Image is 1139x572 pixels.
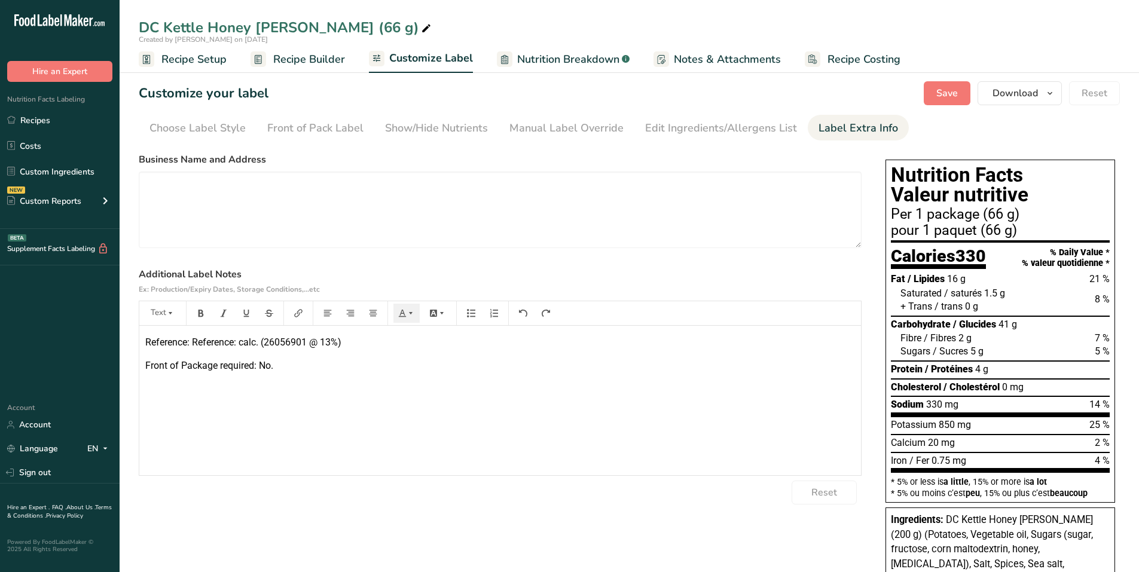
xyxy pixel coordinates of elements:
div: Edit Ingredients/Allergens List [645,120,797,136]
span: + Trans [900,301,932,312]
a: Privacy Policy [46,512,83,520]
div: Calories [891,247,986,270]
div: % Daily Value * % valeur quotidienne * [1022,247,1110,268]
span: Nutrition Breakdown [517,51,619,68]
a: Language [7,438,58,459]
div: Per 1 package (66 g) [891,207,1110,222]
span: / Sucres [933,345,968,357]
button: Hire an Expert [7,61,112,82]
span: a lot [1030,477,1047,487]
span: Reset [1082,86,1107,100]
span: 5 % [1095,345,1110,357]
button: Reset [792,481,857,504]
span: Calcium [891,437,926,448]
span: 330 mg [926,399,958,410]
span: a little [943,477,969,487]
span: / Fer [909,455,929,466]
button: Download [978,81,1062,105]
span: 4 % [1095,455,1110,466]
span: 8 % [1095,293,1110,305]
button: Save [924,81,970,105]
div: Manual Label Override [509,120,624,136]
label: Additional Label Notes [139,267,862,296]
section: * 5% or less is , 15% or more is [891,473,1110,497]
span: Recipe Builder [273,51,345,68]
div: Front of Pack Label [267,120,364,136]
span: Fat [891,273,905,285]
a: Recipe Builder [251,46,345,73]
div: Custom Reports [7,195,81,207]
h1: Customize your label [139,84,268,103]
span: Customize Label [389,50,473,66]
span: 1.5 g [984,287,1005,299]
span: Recipe Setup [161,51,227,68]
span: Iron [891,455,907,466]
span: 20 mg [928,437,955,448]
span: / Cholestérol [943,381,1000,393]
span: 850 mg [939,419,971,430]
iframe: Intercom live chat [1098,531,1127,560]
h1: Nutrition Facts Valeur nutritive [891,165,1110,205]
span: / Lipides [908,273,945,285]
div: Show/Hide Nutrients [385,120,488,136]
span: 41 g [998,319,1017,330]
span: Fibre [900,332,921,344]
span: Ingredients: [891,514,943,525]
span: 0.75 mg [932,455,966,466]
div: pour 1 paquet (66 g) [891,224,1110,238]
span: 0 g [965,301,978,312]
span: / trans [935,301,963,312]
span: / Fibres [924,332,956,344]
span: / Protéines [925,363,973,375]
span: 16 g [947,273,966,285]
div: * 5% ou moins c’est , 15% ou plus c’est [891,489,1110,497]
span: Potassium [891,419,936,430]
span: Reference: Reference: calc. (26056901 @ 13%) [145,337,341,348]
span: Save [936,86,958,100]
span: Saturated [900,287,942,299]
button: Text [145,304,181,323]
a: Terms & Conditions . [7,503,112,520]
span: 25 % [1089,419,1110,430]
div: Label Extra Info [819,120,898,136]
span: beaucoup [1050,488,1088,498]
a: Customize Label [369,45,473,74]
span: 2 % [1095,437,1110,448]
a: FAQ . [52,503,66,512]
span: Notes & Attachments [674,51,781,68]
div: EN [87,442,112,456]
span: Cholesterol [891,381,941,393]
span: Front of Package required: No. [145,360,273,371]
label: Business Name and Address [139,152,862,167]
span: 0 mg [1002,381,1024,393]
span: Download [993,86,1038,100]
div: Choose Label Style [149,120,246,136]
span: / Glucides [953,319,996,330]
span: 14 % [1089,399,1110,410]
div: DC Kettle Honey [PERSON_NAME] (66 g) [139,17,433,38]
span: 21 % [1089,273,1110,285]
a: Nutrition Breakdown [497,46,630,73]
a: Notes & Attachments [654,46,781,73]
span: Reset [811,485,837,500]
div: NEW [7,186,25,194]
span: Sugars [900,345,930,357]
span: 2 g [958,332,972,344]
div: BETA [8,234,26,241]
span: 330 [955,246,986,266]
span: 7 % [1095,332,1110,344]
span: Sodium [891,399,924,410]
span: Recipe Costing [827,51,900,68]
a: Recipe Costing [805,46,900,73]
span: 5 g [970,345,984,357]
span: Created by [PERSON_NAME] on [DATE] [139,35,268,44]
button: Reset [1069,81,1120,105]
a: Hire an Expert . [7,503,50,512]
span: Carbohydrate [891,319,951,330]
span: peu [966,488,980,498]
span: / saturés [944,287,982,299]
span: 4 g [975,363,988,375]
div: Powered By FoodLabelMaker © 2025 All Rights Reserved [7,539,112,553]
a: About Us . [66,503,95,512]
span: Protein [891,363,923,375]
